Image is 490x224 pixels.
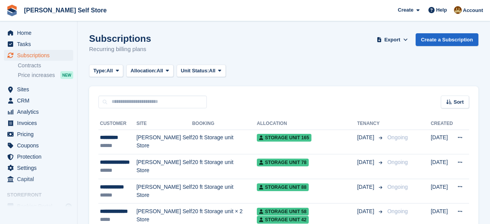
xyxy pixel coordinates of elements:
span: All [209,67,216,75]
span: [DATE] [357,133,376,142]
span: Create [398,6,413,14]
a: menu [4,162,73,173]
button: Unit Status: All [177,65,226,77]
a: menu [4,95,73,106]
span: Help [436,6,447,14]
span: Analytics [17,106,64,117]
a: Price increases NEW [18,71,73,79]
span: Pricing [17,129,64,140]
a: Create a Subscription [416,33,478,46]
td: [DATE] [431,154,453,179]
span: Unit Status: [181,67,209,75]
span: Storage unit 42 [257,216,309,224]
span: CRM [17,95,64,106]
a: menu [4,84,73,95]
th: Customer [98,118,136,130]
td: [PERSON_NAME] Self Store [136,130,192,154]
span: Coupons [17,140,64,151]
td: [DATE] [431,130,453,154]
span: Storage unit 88 [257,183,309,191]
span: Price increases [18,72,55,79]
span: Ongoing [387,134,408,140]
a: menu [4,140,73,151]
a: menu [4,50,73,61]
p: Recurring billing plans [89,45,151,54]
span: All [107,67,113,75]
button: Type: All [89,65,123,77]
a: Contracts [18,62,73,69]
td: 20 ft Storage unit [192,179,257,203]
a: menu [4,106,73,117]
td: [PERSON_NAME] Self Store [136,154,192,179]
a: [PERSON_NAME] Self Store [21,4,110,17]
span: Storage unit 78 [257,159,309,166]
a: menu [4,118,73,128]
div: NEW [60,71,73,79]
h1: Subscriptions [89,33,151,44]
a: menu [4,129,73,140]
span: Ongoing [387,159,408,165]
a: menu [4,201,73,212]
td: [PERSON_NAME] Self Store [136,179,192,203]
th: Created [431,118,453,130]
a: Preview store [64,202,73,211]
img: stora-icon-8386f47178a22dfd0bd8f6a31ec36ba5ce8667c1dd55bd0f319d3a0aa187defe.svg [6,5,18,16]
span: Account [463,7,483,14]
td: 20 ft Storage unit [192,154,257,179]
span: Sort [454,98,464,106]
th: Tenancy [357,118,384,130]
span: Ongoing [387,208,408,214]
span: Protection [17,151,64,162]
th: Allocation [257,118,357,130]
span: Sites [17,84,64,95]
span: Capital [17,174,64,185]
th: Booking [192,118,257,130]
span: Settings [17,162,64,173]
span: [DATE] [357,158,376,166]
span: All [156,67,163,75]
span: Home [17,27,64,38]
a: menu [4,39,73,50]
span: Subscriptions [17,50,64,61]
span: Storage Unit 165 [257,134,311,142]
a: menu [4,151,73,162]
span: Invoices [17,118,64,128]
span: [DATE] [357,207,376,215]
span: Tasks [17,39,64,50]
span: Type: [93,67,107,75]
span: Ongoing [387,184,408,190]
a: menu [4,174,73,185]
img: Tom Kingston [454,6,462,14]
th: Site [136,118,192,130]
td: 20 ft Storage unit [192,130,257,154]
td: [DATE] [431,179,453,203]
span: Storefront [7,191,77,199]
button: Allocation: All [126,65,174,77]
span: Storage unit 58 [257,208,309,215]
span: [DATE] [357,183,376,191]
button: Export [375,33,409,46]
span: Allocation: [131,67,156,75]
span: Booking Portal [17,201,64,212]
span: Export [384,36,400,44]
a: menu [4,27,73,38]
